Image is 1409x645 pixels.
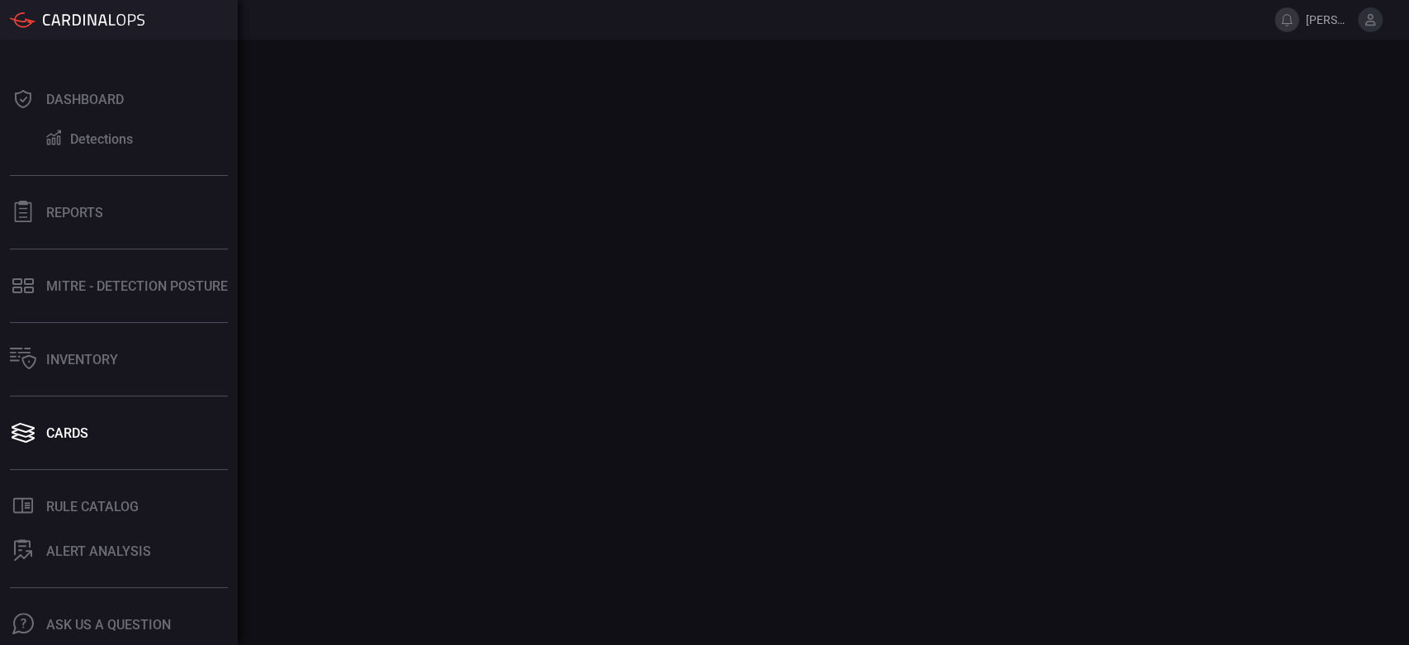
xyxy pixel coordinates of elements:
[70,131,133,147] div: Detections
[46,278,228,294] div: MITRE - Detection Posture
[46,352,118,368] div: Inventory
[1306,13,1351,26] span: [PERSON_NAME][EMAIL_ADDRESS][PERSON_NAME][DOMAIN_NAME]
[46,92,124,107] div: Dashboard
[46,205,103,221] div: Reports
[46,425,88,441] div: Cards
[46,499,139,515] div: Rule Catalog
[46,543,151,559] div: ALERT ANALYSIS
[46,617,171,633] div: Ask Us A Question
